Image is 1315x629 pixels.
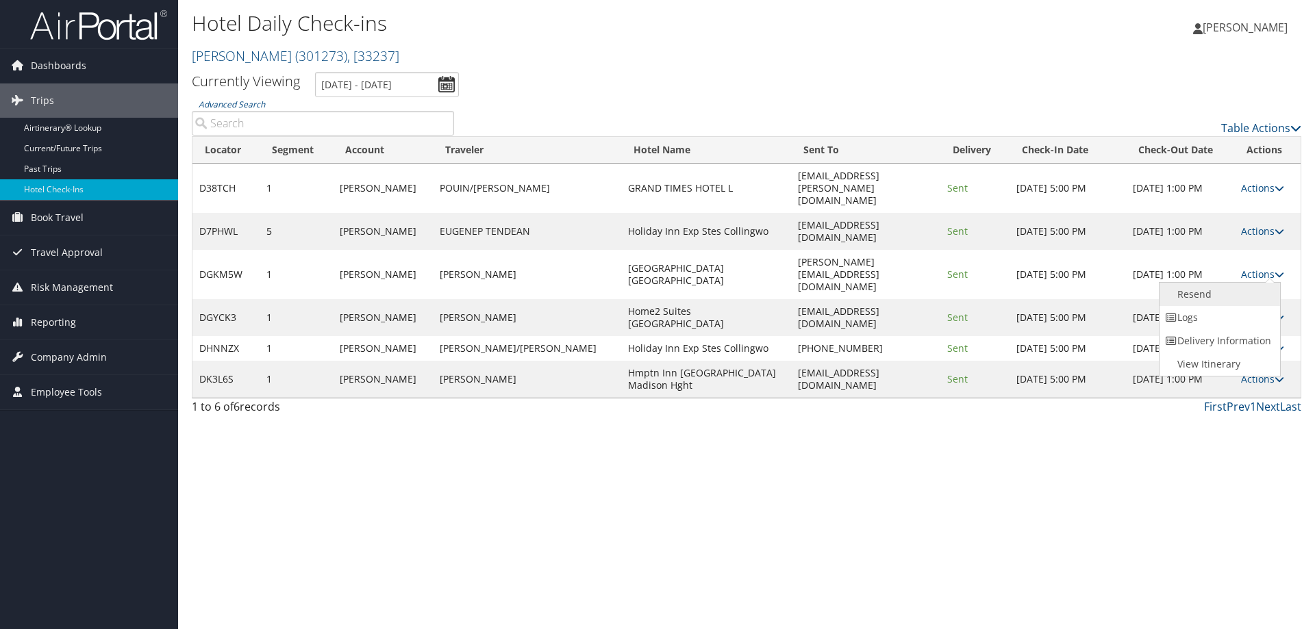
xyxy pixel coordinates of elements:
[947,268,968,281] span: Sent
[1256,399,1280,414] a: Next
[433,213,621,250] td: EUGENEP TENDEAN
[1241,181,1284,194] a: Actions
[947,342,968,355] span: Sent
[1250,399,1256,414] a: 1
[1203,20,1288,35] span: [PERSON_NAME]
[433,299,621,336] td: [PERSON_NAME]
[1010,361,1126,398] td: [DATE] 5:00 PM
[1010,164,1126,213] td: [DATE] 5:00 PM
[791,250,940,299] td: [PERSON_NAME][EMAIL_ADDRESS][DOMAIN_NAME]
[1241,224,1284,238] a: Actions
[30,9,167,41] img: airportal-logo.png
[621,250,791,299] td: [GEOGRAPHIC_DATA] [GEOGRAPHIC_DATA]
[1126,250,1234,299] td: [DATE] 1:00 PM
[333,213,433,250] td: [PERSON_NAME]
[1126,361,1234,398] td: [DATE] 1:00 PM
[234,399,240,414] span: 6
[947,181,968,194] span: Sent
[1126,213,1234,250] td: [DATE] 1:00 PM
[1160,283,1277,306] a: Resend
[1241,372,1284,385] a: Actions
[192,213,260,250] td: D7PHWL
[1010,137,1126,164] th: Check-In Date: activate to sort column ascending
[192,111,454,136] input: Advanced Search
[791,137,940,164] th: Sent To: activate to sort column ascending
[1010,250,1126,299] td: [DATE] 5:00 PM
[192,137,260,164] th: Locator: activate to sort column ascending
[1221,120,1301,136] a: Table Actions
[199,99,265,110] a: Advanced Search
[1227,399,1250,414] a: Prev
[791,336,940,361] td: [PHONE_NUMBER]
[347,47,399,65] span: , [ 33237 ]
[192,398,454,422] div: 1 to 6 of records
[31,375,102,409] span: Employee Tools
[333,250,433,299] td: [PERSON_NAME]
[192,250,260,299] td: DGKM5W
[433,361,621,398] td: [PERSON_NAME]
[791,299,940,336] td: [EMAIL_ADDRESS][DOMAIN_NAME]
[947,224,968,238] span: Sent
[260,336,333,361] td: 1
[1010,299,1126,336] td: [DATE] 5:00 PM
[1280,399,1301,414] a: Last
[1160,352,1277,376] a: View Itinerary
[1241,268,1284,281] a: Actions
[1204,399,1227,414] a: First
[1010,213,1126,250] td: [DATE] 5:00 PM
[621,299,791,336] td: Home2 Suites [GEOGRAPHIC_DATA]
[260,137,333,164] th: Segment: activate to sort column ascending
[1126,336,1234,361] td: [DATE] 1:00 PM
[333,336,433,361] td: [PERSON_NAME]
[1234,137,1301,164] th: Actions
[621,336,791,361] td: Holiday Inn Exp Stes Collingwo
[1160,306,1277,329] a: Logs
[1126,137,1234,164] th: Check-Out Date: activate to sort column ascending
[260,299,333,336] td: 1
[31,49,86,83] span: Dashboards
[433,336,621,361] td: [PERSON_NAME]/[PERSON_NAME]
[31,201,84,235] span: Book Travel
[315,72,459,97] input: [DATE] - [DATE]
[791,213,940,250] td: [EMAIL_ADDRESS][DOMAIN_NAME]
[621,361,791,398] td: Hmptn Inn [GEOGRAPHIC_DATA] Madison Hght
[1126,299,1234,336] td: [DATE] 1:00 PM
[947,372,968,385] span: Sent
[333,164,433,213] td: [PERSON_NAME]
[940,137,1010,164] th: Delivery: activate to sort column ascending
[333,361,433,398] td: [PERSON_NAME]
[295,47,347,65] span: ( 301273 )
[433,164,621,213] td: POUIN/[PERSON_NAME]
[333,299,433,336] td: [PERSON_NAME]
[791,361,940,398] td: [EMAIL_ADDRESS][DOMAIN_NAME]
[433,250,621,299] td: [PERSON_NAME]
[333,137,433,164] th: Account: activate to sort column ascending
[947,311,968,324] span: Sent
[31,84,54,118] span: Trips
[260,164,333,213] td: 1
[192,361,260,398] td: DK3L6S
[192,336,260,361] td: DHNNZX
[260,361,333,398] td: 1
[192,164,260,213] td: D38TCH
[31,340,107,374] span: Company Admin
[433,137,621,164] th: Traveler: activate to sort column ascending
[192,9,931,38] h1: Hotel Daily Check-ins
[260,250,333,299] td: 1
[1193,7,1301,48] a: [PERSON_NAME]
[31,270,113,305] span: Risk Management
[192,47,399,65] a: [PERSON_NAME]
[1010,336,1126,361] td: [DATE] 5:00 PM
[31,305,76,339] span: Reporting
[1126,164,1234,213] td: [DATE] 1:00 PM
[621,213,791,250] td: Holiday Inn Exp Stes Collingwo
[791,164,940,213] td: [EMAIL_ADDRESS][PERSON_NAME][DOMAIN_NAME]
[1160,329,1277,352] a: Delivery Information
[621,137,791,164] th: Hotel Name: activate to sort column ascending
[31,235,103,270] span: Travel Approval
[192,72,300,90] h3: Currently Viewing
[260,213,333,250] td: 5
[192,299,260,336] td: DGYCK3
[621,164,791,213] td: GRAND TIMES HOTEL L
